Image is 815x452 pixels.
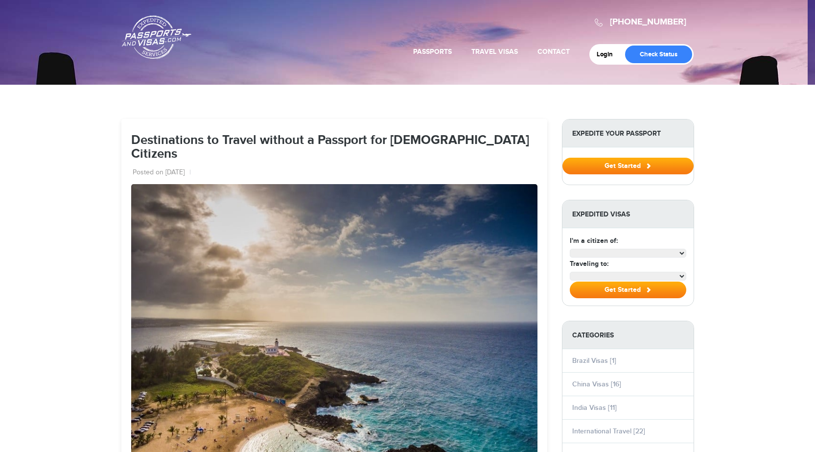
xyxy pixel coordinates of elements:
[572,427,645,435] a: International Travel [22]
[413,48,452,56] a: Passports
[562,158,694,174] button: Get Started
[610,17,686,27] a: [PHONE_NUMBER]
[570,282,686,298] button: Get Started
[570,236,618,246] label: I'm a citizen of:
[562,200,694,228] strong: Expedited Visas
[122,15,191,59] a: Passports & [DOMAIN_NAME]
[562,321,694,349] strong: Categories
[562,119,694,147] strong: Expedite Your Passport
[471,48,518,56] a: Travel Visas
[570,259,608,269] label: Traveling to:
[537,48,570,56] a: Contact
[597,50,620,58] a: Login
[133,168,191,178] li: Posted on [DATE]
[562,162,694,169] a: Get Started
[131,134,537,162] h1: Destinations to Travel without a Passport for [DEMOGRAPHIC_DATA] Citizens
[572,380,621,388] a: China Visas [16]
[572,357,616,365] a: Brazil Visas [1]
[625,46,692,63] a: Check Status
[572,404,617,412] a: India Visas [11]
